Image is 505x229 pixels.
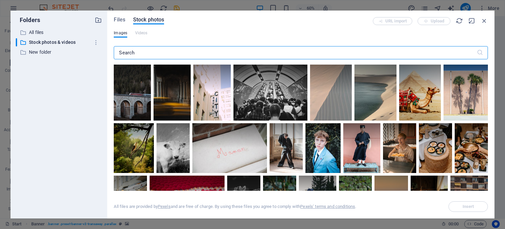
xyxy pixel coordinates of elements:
i: Minimize [468,17,475,24]
span: Stock photos [133,16,164,24]
div: ​ [16,38,17,46]
span: Files [114,16,125,24]
input: Search [114,46,476,59]
p: All files [29,29,90,36]
i: Close [481,17,488,24]
span: This file type is not supported by this element [135,29,148,37]
p: Folders [16,16,40,24]
div: All files are provided by and are free of charge. By using these files you agree to comply with . [114,204,356,210]
div: New folder [16,48,102,56]
a: Pexels [158,204,171,209]
p: Stock photos & videos [29,39,90,46]
i: Create new folder [95,16,102,24]
a: Pexels’ terms and conditions [300,204,355,209]
div: ​Stock photos & videos [16,38,102,46]
i: Reload [456,17,463,24]
span: Select a file first [448,201,488,212]
p: New folder [29,48,90,56]
span: Images [114,29,127,37]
